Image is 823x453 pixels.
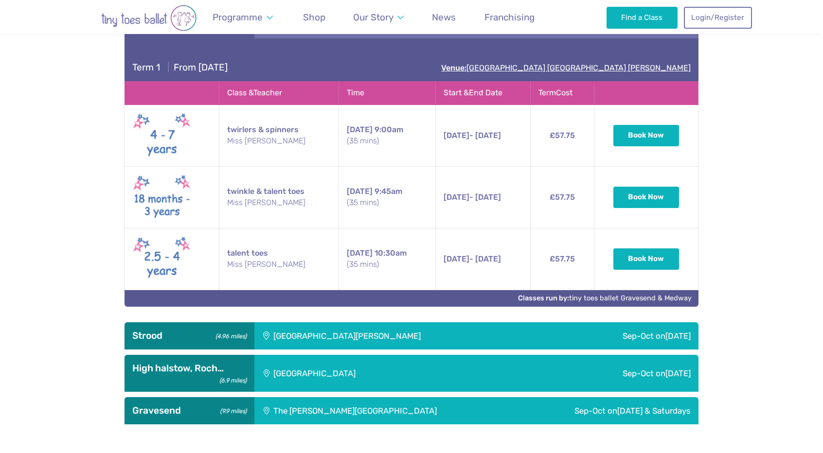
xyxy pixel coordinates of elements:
th: Term Cost [531,82,594,105]
span: [DATE] [444,254,469,263]
span: [DATE] [347,125,373,134]
a: News [428,6,461,29]
td: £57.75 [531,166,594,228]
span: [DATE] [665,368,691,378]
a: Login/Register [684,7,752,28]
span: News [432,12,456,23]
td: £57.75 [531,228,594,290]
img: Talent toes New (May 2025) [133,234,191,284]
span: Term 1 [132,62,160,73]
td: 9:00am [339,105,435,166]
div: [GEOGRAPHIC_DATA][PERSON_NAME] [254,322,554,349]
div: The [PERSON_NAME][GEOGRAPHIC_DATA] [254,397,517,424]
a: Classes run by:tiny toes ballet Gravesend & Medway [518,294,692,302]
span: Programme [213,12,263,23]
small: (4.96 miles) [213,330,247,340]
strong: Classes run by: [518,294,569,302]
a: Our Story [349,6,409,29]
small: Miss [PERSON_NAME] [227,136,331,146]
a: Find a Class [607,7,678,28]
span: [DATE] & Saturdays [617,406,691,416]
span: [DATE] [347,187,373,196]
th: Class & Teacher [219,82,339,105]
th: Time [339,82,435,105]
th: Start & End Date [435,82,530,105]
span: [DATE] [347,248,373,258]
td: £57.75 [531,105,594,166]
small: (35 mins) [347,136,427,146]
span: - [DATE] [444,192,501,202]
small: (6.9 miles) [216,374,247,384]
td: twinkle & talent toes [219,166,339,228]
small: (35 mins) [347,197,427,208]
span: | [162,62,174,73]
a: Franchising [480,6,539,29]
td: 9:45am [339,166,435,228]
small: (9.9 miles) [217,405,247,415]
small: Miss [PERSON_NAME] [227,197,331,208]
div: [GEOGRAPHIC_DATA] [254,355,505,392]
span: Franchising [484,12,535,23]
span: Shop [303,12,325,23]
h3: Gravesend [132,405,247,417]
td: talent toes [219,228,339,290]
span: Our Story [353,12,394,23]
span: [DATE] [665,331,691,341]
span: [DATE] [444,131,469,140]
small: Miss [PERSON_NAME] [227,259,331,270]
span: - [DATE] [444,254,501,263]
a: Shop [298,6,330,29]
div: Sep-Oct on [505,355,698,392]
strong: Venue: [441,63,466,72]
img: Twirlers & Spinners New (May 2025) [133,111,191,160]
div: Sep-Oct on [517,397,698,424]
td: 10:30am [339,228,435,290]
img: tiny toes ballet [71,5,227,31]
td: twirlers & spinners [219,105,339,166]
span: [DATE] [444,192,469,202]
a: Venue:[GEOGRAPHIC_DATA] [GEOGRAPHIC_DATA] [PERSON_NAME] [441,63,691,72]
h3: Strood [132,330,247,342]
h3: High halstow, Roch… [132,363,247,374]
div: Sep-Oct on [555,322,698,349]
h4: From [DATE] [132,62,228,73]
button: Book Now [613,248,680,270]
img: Twinkle & Talent toes (New May 2025) [133,173,191,222]
a: Programme [208,6,277,29]
span: - [DATE] [444,131,501,140]
small: (35 mins) [347,259,427,270]
button: Book Now [613,125,680,146]
button: Book Now [613,187,680,208]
